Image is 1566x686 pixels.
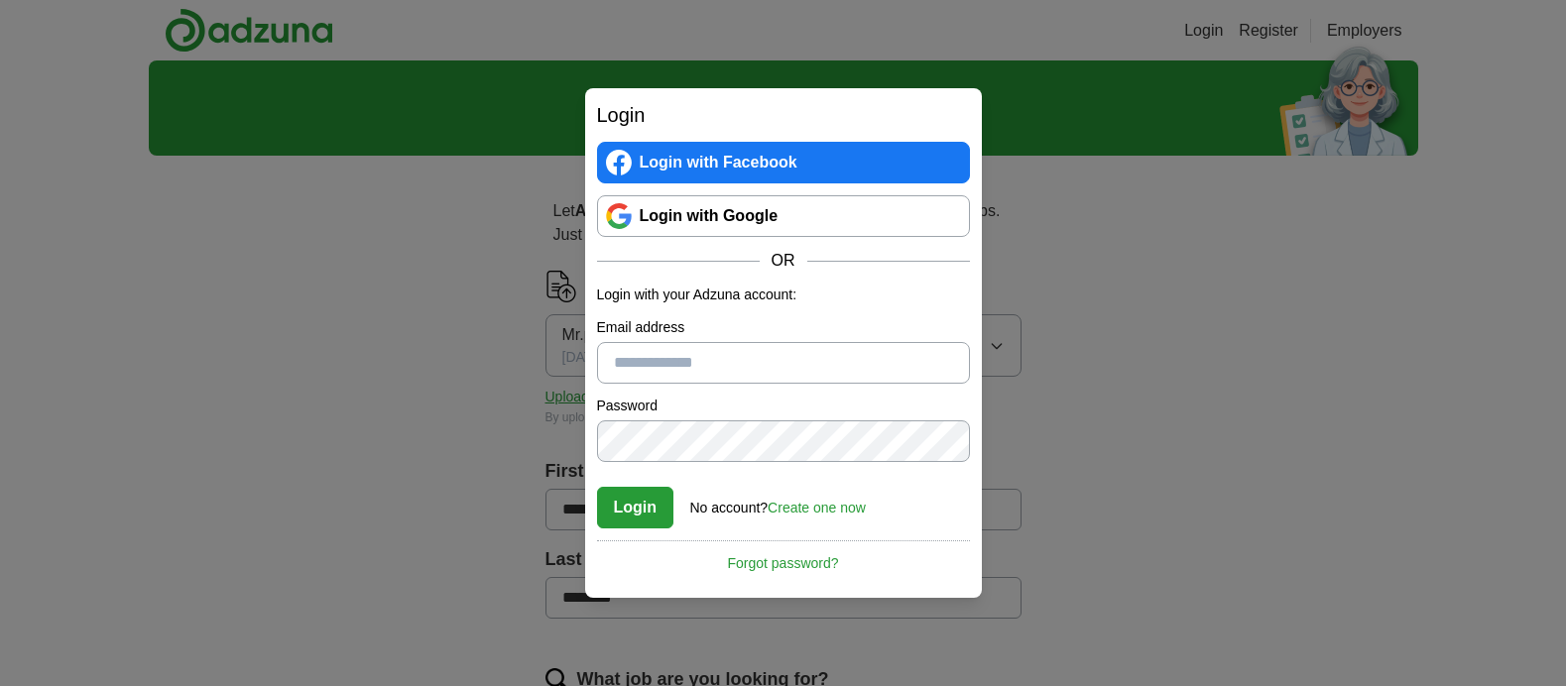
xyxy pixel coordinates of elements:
a: Login with Google [597,195,970,237]
p: Login with your Adzuna account: [597,285,970,305]
span: OR [760,249,807,273]
div: No account? [690,486,866,518]
a: Create one now [768,500,866,515]
button: Login [597,487,674,528]
label: Email address [597,317,970,338]
label: Password [597,396,970,416]
a: Forgot password? [597,540,970,574]
a: Login with Facebook [597,142,970,183]
h2: Login [597,100,970,130]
